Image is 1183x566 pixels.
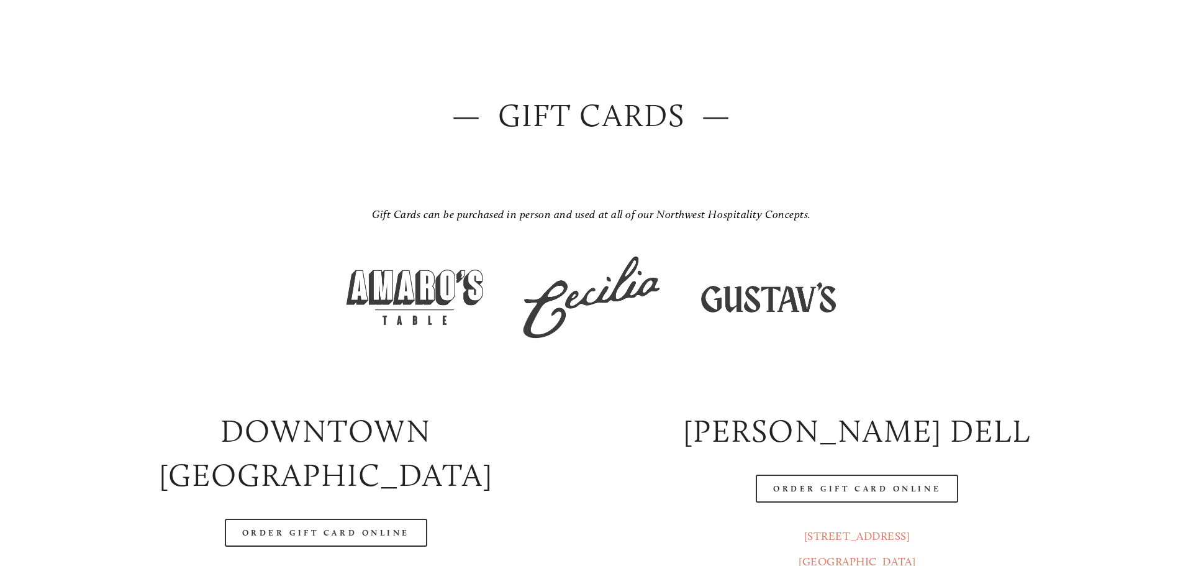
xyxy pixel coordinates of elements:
[225,519,427,547] a: Order Gift Card Online
[756,475,958,503] a: Order Gift Card Online
[804,529,910,543] a: [STREET_ADDRESS]
[71,409,581,498] h2: Downtown [GEOGRAPHIC_DATA]
[71,94,1112,138] h2: — Gift Cards —
[602,409,1112,454] h2: [PERSON_NAME] DELL
[372,208,811,221] em: Gift Cards can be purchased in person and used at all of our Northwest Hospitality Concepts.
